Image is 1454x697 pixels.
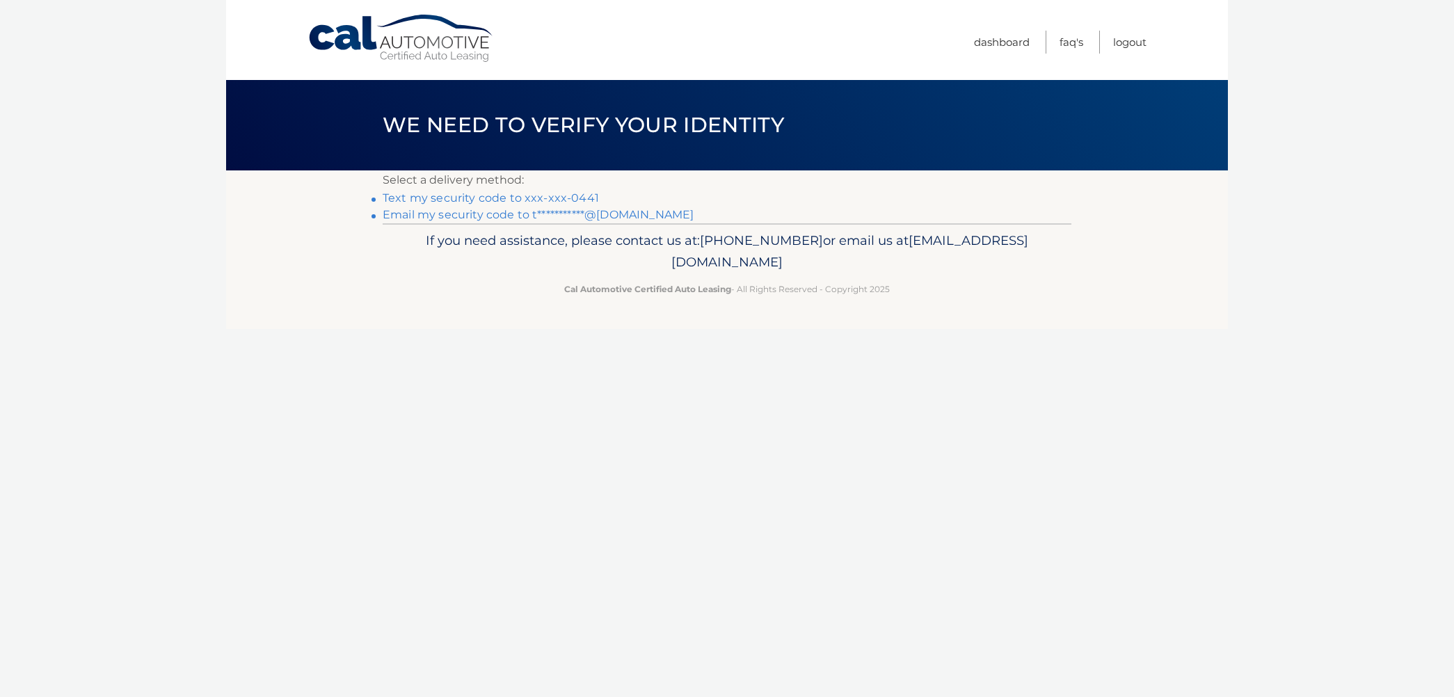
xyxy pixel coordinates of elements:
p: If you need assistance, please contact us at: or email us at [392,230,1062,274]
strong: Cal Automotive Certified Auto Leasing [564,284,731,294]
p: Select a delivery method: [383,170,1071,190]
span: We need to verify your identity [383,112,784,138]
p: - All Rights Reserved - Copyright 2025 [392,282,1062,296]
span: [PHONE_NUMBER] [700,232,823,248]
a: Logout [1113,31,1147,54]
a: Text my security code to xxx-xxx-0441 [383,191,599,205]
a: FAQ's [1060,31,1083,54]
a: Dashboard [974,31,1030,54]
a: Cal Automotive [307,14,495,63]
